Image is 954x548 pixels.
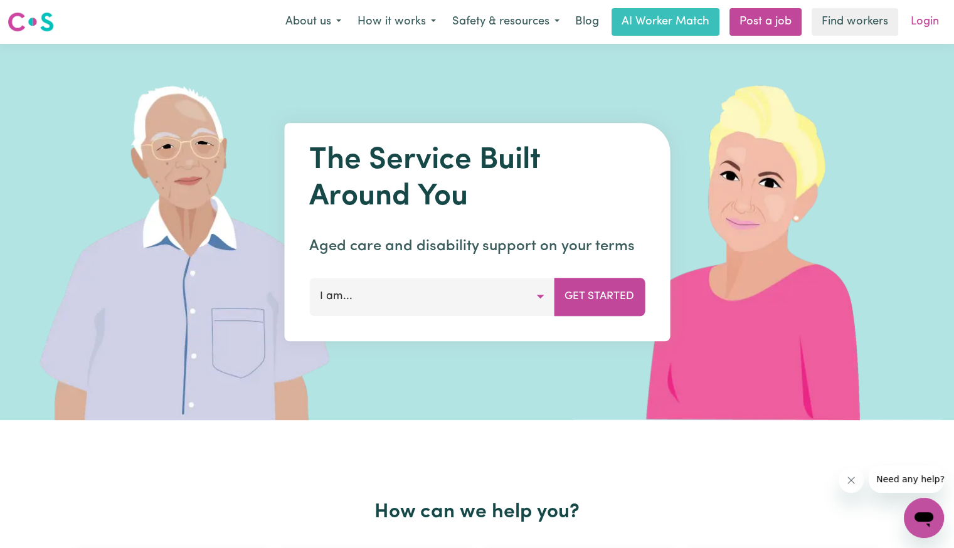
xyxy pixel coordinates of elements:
img: Careseekers logo [8,11,54,33]
span: Need any help? [8,9,76,19]
iframe: Close message [839,468,864,493]
a: Careseekers logo [8,8,54,36]
p: Aged care and disability support on your terms [309,235,645,258]
iframe: Message from company [869,465,944,493]
h2: How can we help you? [71,500,884,524]
button: I am... [309,278,554,315]
button: Safety & resources [444,9,568,35]
button: How it works [349,9,444,35]
h1: The Service Built Around You [309,143,645,215]
a: Login [903,8,946,36]
a: Blog [568,8,607,36]
button: Get Started [554,278,645,315]
button: About us [277,9,349,35]
a: Post a job [729,8,802,36]
iframe: Button to launch messaging window [904,498,944,538]
a: Find workers [812,8,898,36]
a: AI Worker Match [612,8,719,36]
